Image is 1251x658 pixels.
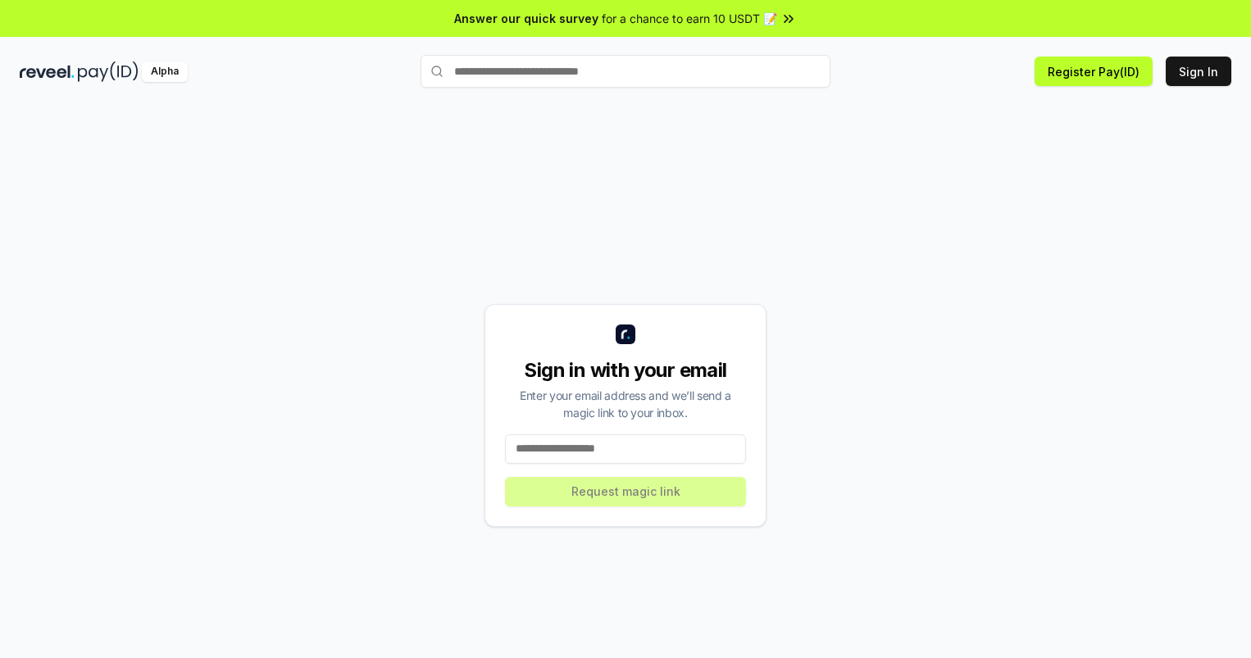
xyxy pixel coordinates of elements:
img: logo_small [616,324,635,344]
img: reveel_dark [20,61,75,82]
div: Alpha [142,61,188,82]
div: Enter your email address and we’ll send a magic link to your inbox. [505,387,746,421]
div: Sign in with your email [505,357,746,383]
span: Answer our quick survey [454,10,598,27]
button: Register Pay(ID) [1035,57,1153,86]
button: Sign In [1166,57,1231,86]
img: pay_id [78,61,139,82]
span: for a chance to earn 10 USDT 📝 [602,10,777,27]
